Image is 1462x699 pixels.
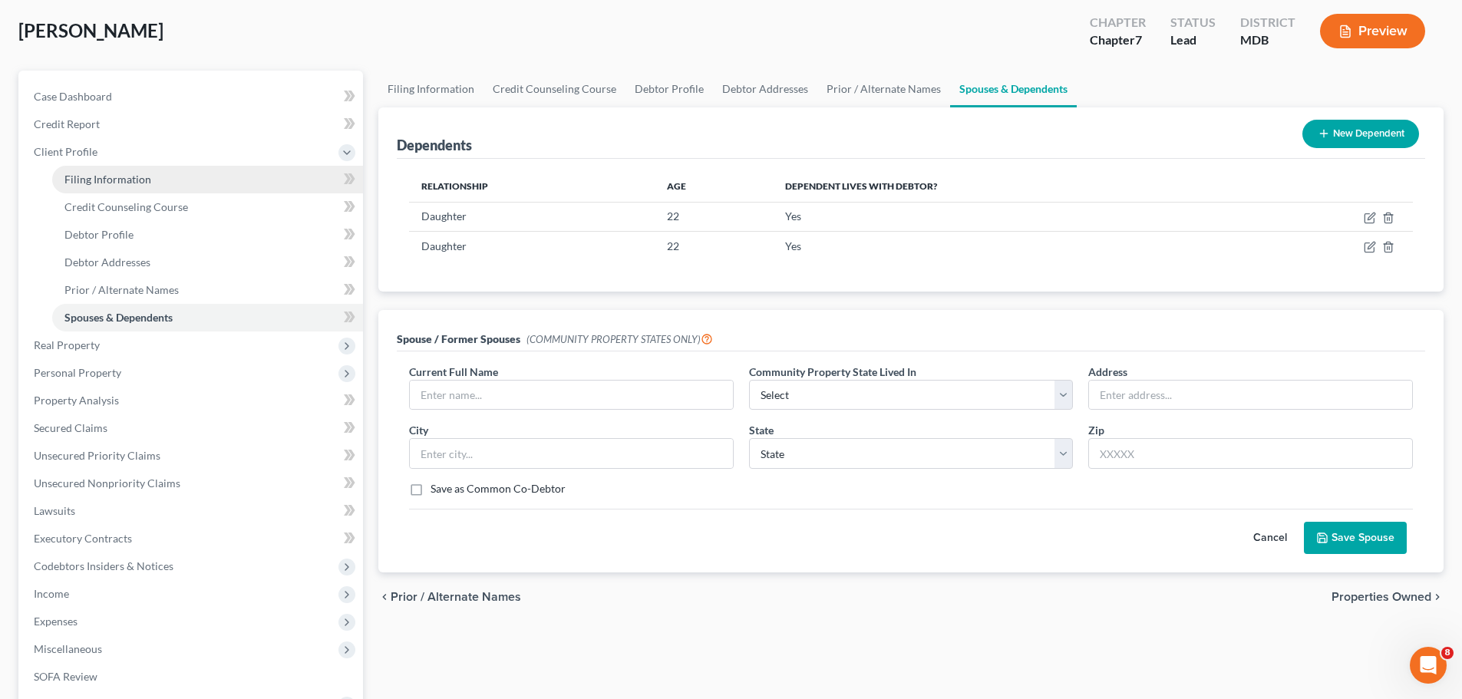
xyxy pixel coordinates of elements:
[64,256,150,269] span: Debtor Addresses
[74,8,174,19] h1: [PERSON_NAME]
[34,90,112,103] span: Case Dashboard
[64,283,179,296] span: Prior / Alternate Names
[97,503,110,515] button: Start recording
[269,6,297,34] div: Close
[21,110,363,138] a: Credit Report
[950,71,1077,107] a: Spouses & Dependents
[44,8,68,33] img: Profile image for Kelly
[409,171,655,202] th: Relationship
[1088,438,1413,469] input: XXXXX
[64,311,173,324] span: Spouses & Dependents
[10,6,39,35] button: go back
[21,83,363,110] a: Case Dashboard
[1170,31,1216,49] div: Lead
[12,120,252,455] div: Important Update: Form Changes in ProgressDue to a major app update, some forms have temporarily ...
[21,497,363,525] a: Lawsuits
[1088,364,1127,380] label: Address
[410,381,733,410] input: Enter name...
[64,228,134,241] span: Debtor Profile
[378,71,483,107] a: Filing Information
[378,591,521,603] button: chevron_left Prior / Alternate Names
[1332,591,1444,603] button: Properties Owned chevron_right
[34,559,173,572] span: Codebtors Insiders & Notices
[1240,31,1295,49] div: MDB
[52,221,363,249] a: Debtor Profile
[409,202,655,231] td: Daughter
[48,503,61,515] button: Gif picker
[409,365,498,378] span: Current Full Name
[25,130,239,220] div: Due to a major app update, some forms have temporarily changed from to .
[34,449,160,462] span: Unsecured Priority Claims
[713,71,817,107] a: Debtor Addresses
[25,458,145,467] div: [PERSON_NAME] • [DATE]
[240,6,269,35] button: Home
[526,333,713,345] span: (COMMUNITY PROPERTY STATES ONLY)
[24,503,36,515] button: Emoji picker
[397,136,472,154] div: Dependents
[34,476,180,490] span: Unsecured Nonpriority Claims
[34,587,69,600] span: Income
[52,166,363,193] a: Filing Information
[773,171,1248,202] th: Dependent lives with debtor?
[50,206,101,218] b: dynamic
[397,332,520,345] span: Spouse / Former Spouses
[34,670,97,683] span: SOFA Review
[21,470,363,497] a: Unsecured Nonpriority Claims
[1304,522,1407,554] button: Save Spouse
[483,71,625,107] a: Credit Counseling Course
[1236,523,1304,553] button: Cancel
[1320,14,1425,48] button: Preview
[74,19,167,35] p: Active over [DATE]
[773,202,1248,231] td: Yes
[1090,14,1146,31] div: Chapter
[21,414,363,442] a: Secured Claims
[1332,591,1431,603] span: Properties Owned
[1135,32,1142,47] span: 7
[817,71,950,107] a: Prior / Alternate Names
[12,120,295,489] div: Kelly says…
[25,228,239,318] div: automatically adjust based on your input, showing or hiding fields to streamline the process. dis...
[409,232,655,261] td: Daughter
[25,243,115,256] b: Dynamic forms
[34,504,75,517] span: Lawsuits
[773,232,1248,261] td: Yes
[34,145,97,158] span: Client Profile
[64,200,188,213] span: Credit Counseling Course
[34,117,100,130] span: Credit Report
[1089,381,1412,410] input: Enter address...
[13,470,294,496] textarea: Message…
[1088,422,1104,438] label: Zip
[625,71,713,107] a: Debtor Profile
[111,206,145,218] b: static
[25,325,239,446] div: Our team is actively working to re-integrate dynamic functionality and expects to have it restore...
[34,615,78,628] span: Expenses
[25,273,233,301] b: Static forms
[655,202,772,231] td: 22
[1431,591,1444,603] i: chevron_right
[52,193,363,221] a: Credit Counseling Course
[52,249,363,276] a: Debtor Addresses
[34,532,132,545] span: Executory Contracts
[18,19,163,41] span: [PERSON_NAME]
[1240,14,1295,31] div: District
[378,591,391,603] i: chevron_left
[1441,647,1454,659] span: 8
[1410,647,1447,684] iframe: Intercom live chat
[34,338,100,351] span: Real Property
[749,422,774,438] label: State
[73,503,85,515] button: Upload attachment
[34,642,102,655] span: Miscellaneous
[25,130,227,158] b: Important Update: Form Changes in Progress
[391,591,521,603] span: Prior / Alternate Names
[749,365,916,378] span: Community Property State Lived In
[21,442,363,470] a: Unsecured Priority Claims
[52,276,363,304] a: Prior / Alternate Names
[410,439,733,468] input: Enter city...
[409,422,428,438] label: City
[431,481,566,496] label: Save as Common Co-Debtor
[1302,120,1419,148] button: New Dependent
[655,171,772,202] th: Age
[263,496,288,521] button: Send a message…
[34,421,107,434] span: Secured Claims
[64,173,151,186] span: Filing Information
